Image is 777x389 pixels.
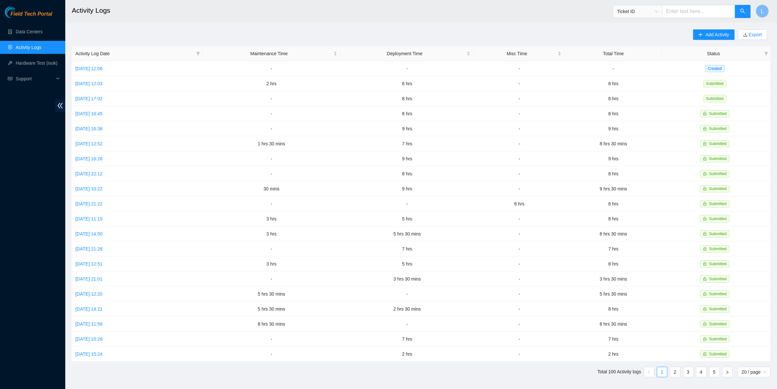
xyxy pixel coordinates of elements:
[5,12,52,20] a: Akamai TechnologiesField Tech Portal
[202,286,340,301] td: 5 hrs 30 mins
[565,46,662,61] th: Total Time
[698,32,703,38] span: plus
[75,246,102,251] a: [DATE] 21:28
[709,141,727,146] span: Submitted
[565,347,662,362] td: 2 hrs
[341,106,474,121] td: 8 hrs
[703,127,707,131] span: lock
[202,196,340,211] td: -
[709,277,727,281] span: Submitted
[202,106,340,121] td: -
[683,367,693,377] li: 3
[703,232,707,236] span: lock
[474,241,565,256] td: -
[565,211,662,226] td: 8 hrs
[565,286,662,301] td: 5 hrs 30 mins
[75,66,102,71] a: [DATE] 12:06
[756,5,769,18] button: L
[16,72,54,85] span: Support
[75,96,102,101] a: [DATE] 17:02
[703,322,707,326] span: lock
[75,336,102,342] a: [DATE] 15:26
[683,367,693,377] a: 3
[341,286,474,301] td: -
[565,316,662,332] td: 8 hrs 30 mins
[565,121,662,136] td: 9 hrs
[75,141,102,146] a: [DATE] 12:52
[764,52,768,56] span: filter
[709,292,727,296] span: Submitted
[709,337,727,341] span: Submitted
[75,351,102,357] a: [DATE] 15:24
[703,142,707,146] span: lock
[703,307,707,311] span: lock
[75,186,102,191] a: [DATE] 10:22
[722,367,733,377] li: Next Page
[474,226,565,241] td: -
[474,136,565,151] td: -
[341,226,474,241] td: 5 hrs 30 mins
[341,256,474,271] td: 5 hrs
[693,29,734,40] button: plusAdd Activity
[565,181,662,196] td: 9 hrs 30 mins
[565,106,662,121] td: 8 hrs
[474,347,565,362] td: -
[55,100,65,112] span: double-left
[202,211,340,226] td: 3 hrs
[341,136,474,151] td: 7 hrs
[565,271,662,286] td: 3 hrs 30 mins
[709,232,727,236] span: Submitted
[202,76,340,91] td: 2 hrs
[670,367,680,377] li: 2
[722,367,733,377] button: right
[341,121,474,136] td: 9 hrs
[75,291,102,297] a: [DATE] 12:20
[75,306,102,312] a: [DATE] 14:21
[474,332,565,347] td: -
[617,7,658,16] span: Ticket ID
[202,301,340,316] td: 5 hrs 30 mins
[474,211,565,226] td: -
[75,231,102,236] a: [DATE] 14:50
[565,166,662,181] td: 8 hrs
[703,292,707,296] span: lock
[761,7,764,15] span: L
[742,367,767,377] span: 20 / page
[670,367,680,377] a: 2
[202,241,340,256] td: -
[565,256,662,271] td: 8 hrs
[565,196,662,211] td: 6 hrs
[474,106,565,121] td: -
[341,271,474,286] td: 3 hrs 30 mins
[474,151,565,166] td: -
[75,171,102,176] a: [DATE] 22:12
[341,332,474,347] td: 7 hrs
[202,347,340,362] td: -
[696,367,706,377] a: 4
[709,367,720,377] li: 5
[657,367,667,377] li: 1
[202,271,340,286] td: -
[565,61,662,76] td: -
[75,126,102,131] a: [DATE] 16:38
[75,321,102,327] a: [DATE] 11:56
[709,217,727,221] span: Submitted
[474,61,565,76] td: -
[703,202,707,206] span: lock
[644,367,654,377] button: left
[709,262,727,266] span: Submitted
[703,187,707,191] span: lock
[341,151,474,166] td: 9 hrs
[703,352,707,356] span: lock
[16,29,42,34] a: Data Centers
[202,332,340,347] td: -
[202,61,340,76] td: -
[565,226,662,241] td: 8 hrs 30 mins
[748,32,762,37] a: Export
[704,95,726,102] span: Submitted
[16,60,57,66] a: Hardware Test (isok)
[474,121,565,136] td: -
[474,286,565,301] td: -
[662,5,735,18] input: Enter text here...
[738,29,767,40] button: downloadExport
